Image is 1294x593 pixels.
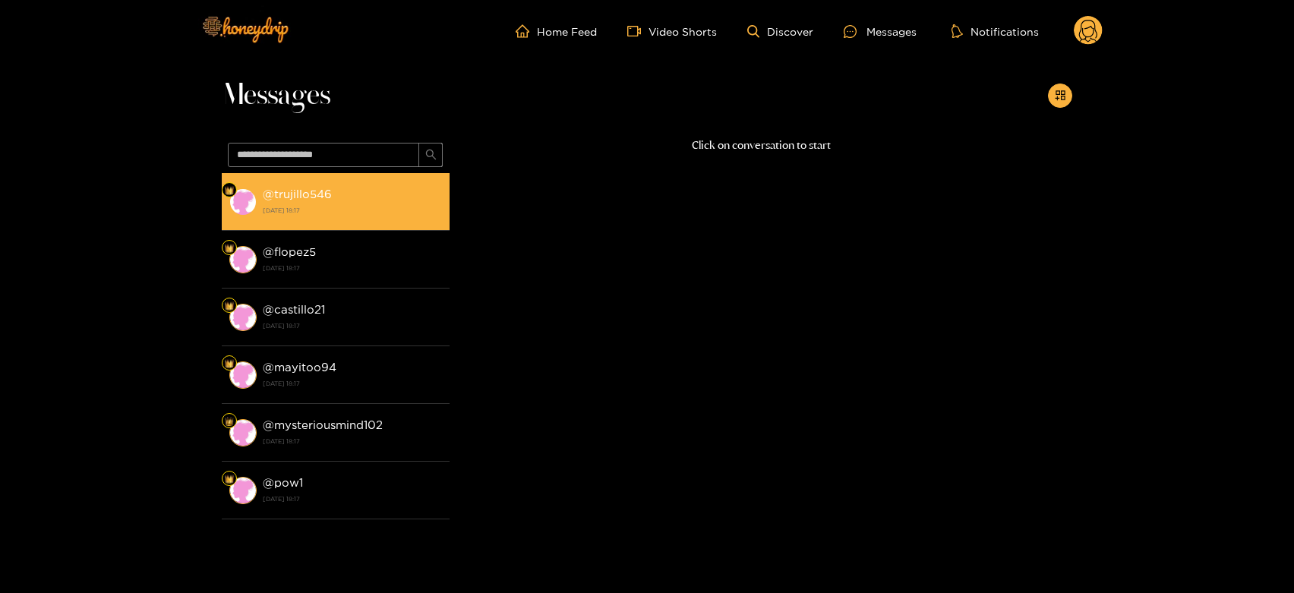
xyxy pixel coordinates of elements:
[263,319,442,333] strong: [DATE] 18:17
[263,245,316,258] strong: @ flopez5
[225,475,234,484] img: Fan Level
[225,244,234,253] img: Fan Level
[1048,84,1072,108] button: appstore-add
[1055,90,1066,103] span: appstore-add
[225,301,234,311] img: Fan Level
[229,246,257,273] img: conversation
[263,303,325,316] strong: @ castillo21
[627,24,649,38] span: video-camera
[263,492,442,506] strong: [DATE] 18:17
[844,23,917,40] div: Messages
[229,361,257,389] img: conversation
[425,149,437,162] span: search
[747,25,813,38] a: Discover
[450,137,1072,154] p: Click on conversation to start
[947,24,1043,39] button: Notifications
[225,359,234,368] img: Fan Level
[229,188,257,216] img: conversation
[222,77,330,114] span: Messages
[627,24,717,38] a: Video Shorts
[225,417,234,426] img: Fan Level
[516,24,537,38] span: home
[229,304,257,331] img: conversation
[263,476,303,489] strong: @ pow1
[263,203,442,217] strong: [DATE] 18:17
[263,261,442,275] strong: [DATE] 18:17
[263,377,442,390] strong: [DATE] 18:17
[229,477,257,504] img: conversation
[263,188,332,200] strong: @ trujillo546
[418,143,443,167] button: search
[263,361,336,374] strong: @ mayitoo94
[263,434,442,448] strong: [DATE] 18:17
[229,419,257,446] img: conversation
[516,24,597,38] a: Home Feed
[225,186,234,195] img: Fan Level
[263,418,383,431] strong: @ mysteriousmind102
